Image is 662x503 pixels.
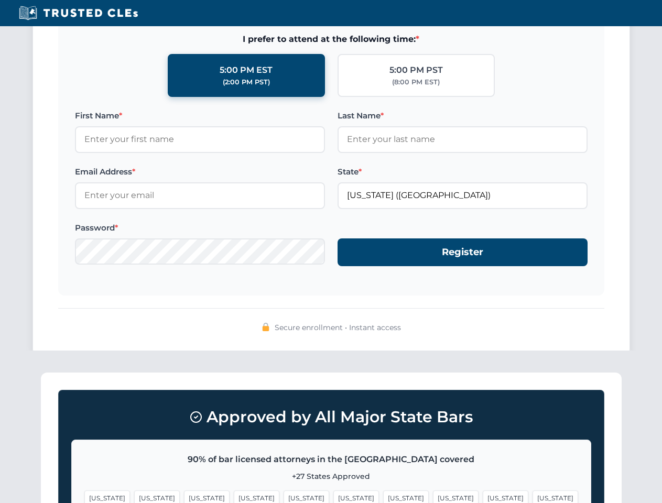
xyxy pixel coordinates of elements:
[338,110,588,122] label: Last Name
[338,238,588,266] button: Register
[389,63,443,77] div: 5:00 PM PST
[275,322,401,333] span: Secure enrollment • Instant access
[75,32,588,46] span: I prefer to attend at the following time:
[75,110,325,122] label: First Name
[75,182,325,209] input: Enter your email
[75,222,325,234] label: Password
[223,77,270,88] div: (2:00 PM PST)
[16,5,141,21] img: Trusted CLEs
[75,166,325,178] label: Email Address
[338,182,588,209] input: Florida (FL)
[84,453,578,466] p: 90% of bar licensed attorneys in the [GEOGRAPHIC_DATA] covered
[338,166,588,178] label: State
[84,471,578,482] p: +27 States Approved
[262,323,270,331] img: 🔒
[75,126,325,152] input: Enter your first name
[71,403,591,431] h3: Approved by All Major State Bars
[220,63,273,77] div: 5:00 PM EST
[392,77,440,88] div: (8:00 PM EST)
[338,126,588,152] input: Enter your last name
